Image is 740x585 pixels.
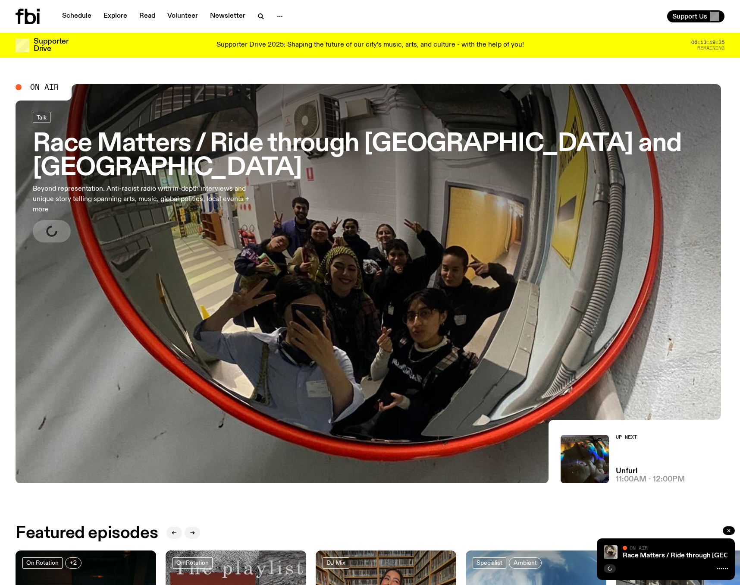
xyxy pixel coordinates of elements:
[604,545,618,559] img: A photo of the Race Matters team taken in a rear view or "blindside" mirror. A bunch of people of...
[134,10,160,22] a: Read
[672,13,707,20] span: Support Us
[323,557,349,569] a: DJ Mix
[98,10,132,22] a: Explore
[691,40,724,45] span: 06:13:19:35
[616,468,637,475] a: Unfurl
[616,476,685,483] span: 11:00am - 12:00pm
[697,46,724,50] span: Remaining
[176,560,209,566] span: On Rotation
[16,84,724,483] a: A photo of the Race Matters team taken in a rear view or "blindside" mirror. A bunch of people of...
[667,10,724,22] button: Support Us
[33,132,707,180] h3: Race Matters / Ride through [GEOGRAPHIC_DATA] and [GEOGRAPHIC_DATA]
[473,557,506,569] a: Specialist
[33,184,254,215] p: Beyond representation. Anti-racist radio with in-depth interviews and unique story telling spanni...
[57,10,97,22] a: Schedule
[37,114,47,120] span: Talk
[630,545,648,550] span: On Air
[216,41,524,49] p: Supporter Drive 2025: Shaping the future of our city’s music, arts, and culture - with the help o...
[326,560,345,566] span: DJ Mix
[205,10,251,22] a: Newsletter
[22,557,63,569] a: On Rotation
[172,557,213,569] a: On Rotation
[477,560,502,566] span: Specialist
[65,557,82,569] button: +2
[30,83,59,91] span: On Air
[34,38,68,53] h3: Supporter Drive
[162,10,203,22] a: Volunteer
[70,560,77,566] span: +2
[33,112,707,242] a: Race Matters / Ride through [GEOGRAPHIC_DATA] and [GEOGRAPHIC_DATA]Beyond representation. Anti-ra...
[616,435,685,440] h2: Up Next
[33,112,50,123] a: Talk
[26,560,59,566] span: On Rotation
[514,560,537,566] span: Ambient
[16,525,158,541] h2: Featured episodes
[509,557,542,569] a: Ambient
[561,435,609,483] img: A piece of fabric is pierced by sewing pins with different coloured heads, a rainbow light is cas...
